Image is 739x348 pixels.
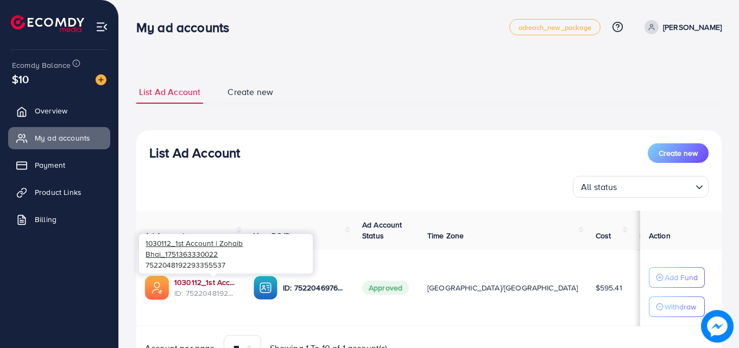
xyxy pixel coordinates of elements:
[509,19,601,35] a: adreach_new_package
[228,86,273,98] span: Create new
[139,234,313,273] div: 7522048192293355537
[665,300,696,313] p: Withdraw
[145,276,169,300] img: ic-ads-acc.e4c84228.svg
[139,86,200,98] span: List Ad Account
[8,154,110,176] a: Payment
[427,282,578,293] span: [GEOGRAPHIC_DATA]/[GEOGRAPHIC_DATA]
[254,230,291,241] span: Your BC ID
[96,74,106,85] img: image
[579,179,620,195] span: All status
[35,187,81,198] span: Product Links
[8,127,110,149] a: My ad accounts
[8,100,110,122] a: Overview
[149,145,240,161] h3: List Ad Account
[427,230,464,241] span: Time Zone
[11,15,84,32] img: logo
[596,282,622,293] span: $595.41
[665,271,698,284] p: Add Fund
[663,21,722,34] p: [PERSON_NAME]
[35,132,90,143] span: My ad accounts
[596,230,611,241] span: Cost
[573,176,709,198] div: Search for option
[659,148,698,159] span: Create new
[96,21,108,33] img: menu
[649,230,671,241] span: Action
[174,288,236,299] span: ID: 7522048192293355537
[640,20,722,34] a: [PERSON_NAME]
[12,71,29,87] span: $10
[649,267,705,288] button: Add Fund
[648,143,709,163] button: Create new
[8,208,110,230] a: Billing
[146,238,243,259] span: 1030112_1st Account | Zohaib Bhai_1751363330022
[145,230,185,241] span: Ad Account
[362,219,402,241] span: Ad Account Status
[35,160,65,170] span: Payment
[362,281,409,295] span: Approved
[701,310,734,343] img: image
[136,20,238,35] h3: My ad accounts
[254,276,277,300] img: ic-ba-acc.ded83a64.svg
[35,105,67,116] span: Overview
[8,181,110,203] a: Product Links
[519,24,591,31] span: adreach_new_package
[649,296,705,317] button: Withdraw
[621,177,691,195] input: Search for option
[35,214,56,225] span: Billing
[283,281,345,294] p: ID: 7522046976930856968
[174,277,236,288] a: 1030112_1st Account | Zohaib Bhai_1751363330022
[12,60,71,71] span: Ecomdy Balance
